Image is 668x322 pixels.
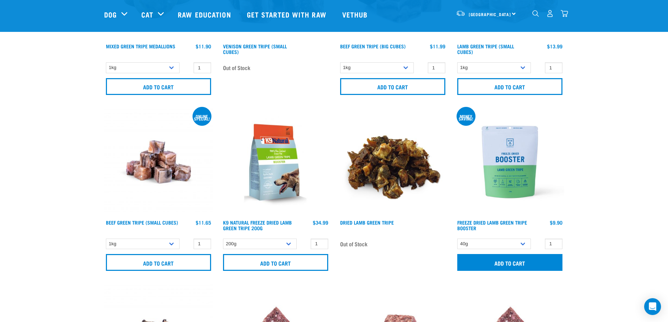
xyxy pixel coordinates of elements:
[545,239,562,249] input: 1
[561,10,568,17] img: home-icon@2x.png
[428,62,445,73] input: 1
[340,45,406,47] a: Beef Green Tripe (Big Cubes)
[194,239,211,249] input: 1
[221,108,330,216] img: K9 Square
[430,43,445,49] div: $11.99
[196,220,211,225] div: $11.65
[171,0,239,28] a: Raw Education
[456,108,564,216] img: Freeze Dried Lamb Green Tripe
[456,10,465,16] img: van-moving.png
[106,45,175,47] a: Mixed Green Tripe Medallions
[313,220,328,225] div: $34.99
[340,78,445,95] input: Add to cart
[340,239,367,249] span: Out of Stock
[457,221,527,229] a: Freeze Dried Lamb Green Tripe Booster
[457,254,562,271] input: Add to cart
[547,43,562,49] div: $13.99
[335,0,377,28] a: Vethub
[223,254,328,271] input: Add to cart
[469,13,511,15] span: [GEOGRAPHIC_DATA]
[141,9,153,20] a: Cat
[193,115,211,120] div: ONLINE SPECIAL!
[457,45,514,53] a: Lamb Green Tripe (Small Cubes)
[340,221,394,224] a: Dried Lamb Green Tripe
[457,78,562,95] input: Add to cart
[240,0,335,28] a: Get started with Raw
[532,10,539,17] img: home-icon-1@2x.png
[106,78,211,95] input: Add to cart
[550,220,562,225] div: $9.90
[106,221,178,224] a: Beef Green Tripe (Small Cubes)
[311,239,328,249] input: 1
[457,115,475,120] div: Money saving!
[106,254,211,271] input: Add to cart
[194,62,211,73] input: 1
[545,62,562,73] input: 1
[223,45,287,53] a: Venison Green Tripe (Small Cubes)
[104,9,117,20] a: Dog
[644,298,661,315] div: Open Intercom Messenger
[338,108,447,216] img: Pile Of Dried Lamb Tripe For Pets
[223,62,250,73] span: Out of Stock
[104,108,213,216] img: Beef Tripe Bites 1634
[546,10,554,17] img: user.png
[196,43,211,49] div: $11.90
[223,221,292,229] a: K9 Natural Freeze Dried Lamb Green Tripe 200g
